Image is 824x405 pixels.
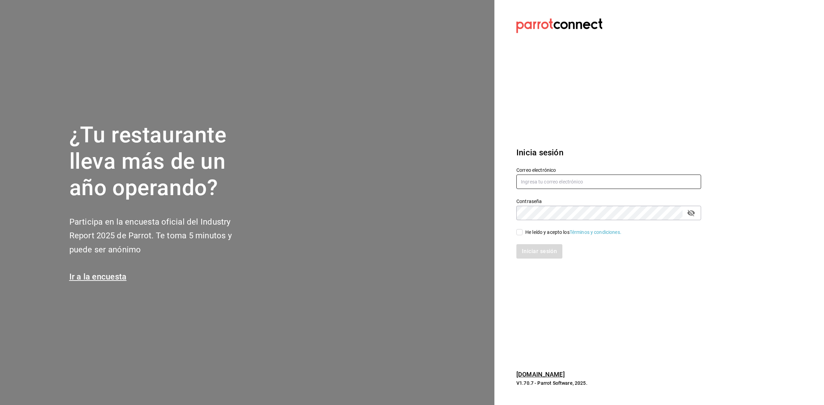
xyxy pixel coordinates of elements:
[516,175,701,189] input: Ingresa tu correo electrónico
[525,229,621,236] div: He leído y acepto los
[69,122,255,201] h1: ¿Tu restaurante lleva más de un año operando?
[570,229,621,235] a: Términos y condiciones.
[516,380,701,386] p: V1.70.7 - Parrot Software, 2025.
[516,199,701,204] label: Contraseña
[685,207,697,219] button: passwordField
[516,371,565,378] a: [DOMAIN_NAME]
[516,168,701,172] label: Correo electrónico
[516,146,701,159] h3: Inicia sesión
[69,272,127,282] a: Ir a la encuesta
[69,215,255,257] h2: Participa en la encuesta oficial del Industry Report 2025 de Parrot. Te toma 5 minutos y puede se...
